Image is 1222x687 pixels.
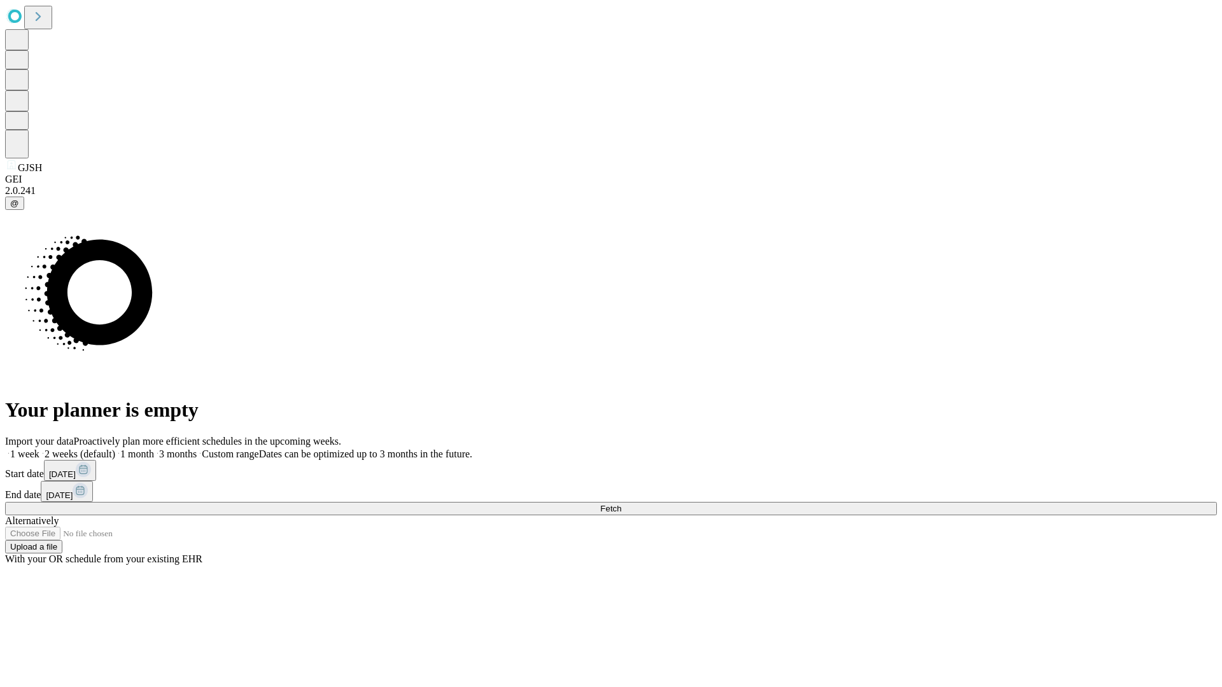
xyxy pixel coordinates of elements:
span: 3 months [159,448,197,459]
h1: Your planner is empty [5,398,1217,422]
span: 2 weeks (default) [45,448,115,459]
span: [DATE] [46,490,73,500]
button: [DATE] [44,460,96,481]
div: Start date [5,460,1217,481]
span: 1 week [10,448,39,459]
span: Proactively plan more efficient schedules in the upcoming weeks. [74,436,341,447]
button: @ [5,197,24,210]
span: GJSH [18,162,42,173]
span: 1 month [120,448,154,459]
span: With your OR schedule from your existing EHR [5,553,202,564]
span: Dates can be optimized up to 3 months in the future. [259,448,472,459]
span: Alternatively [5,515,59,526]
div: GEI [5,174,1217,185]
span: Custom range [202,448,258,459]
span: Import your data [5,436,74,447]
div: End date [5,481,1217,502]
div: 2.0.241 [5,185,1217,197]
button: Upload a file [5,540,62,553]
span: Fetch [600,504,621,513]
span: [DATE] [49,469,76,479]
span: @ [10,198,19,208]
button: [DATE] [41,481,93,502]
button: Fetch [5,502,1217,515]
